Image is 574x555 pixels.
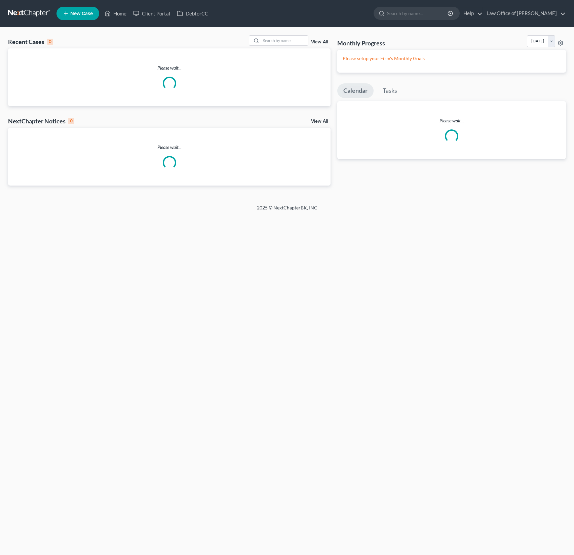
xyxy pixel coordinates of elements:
a: Client Portal [130,7,174,19]
a: Home [101,7,130,19]
h3: Monthly Progress [337,39,385,47]
a: View All [311,40,328,44]
div: 0 [47,39,53,45]
a: Tasks [377,83,403,98]
a: DebtorCC [174,7,212,19]
div: Recent Cases [8,38,53,46]
a: View All [311,119,328,124]
span: New Case [70,11,93,16]
p: Please wait... [8,65,331,71]
div: 0 [68,118,74,124]
input: Search by name... [387,7,449,19]
div: 2025 © NextChapterBK, INC [95,204,479,216]
p: Please wait... [8,144,331,151]
div: NextChapter Notices [8,117,74,125]
a: Help [460,7,483,19]
p: Please wait... [337,117,566,124]
a: Law Office of [PERSON_NAME] [483,7,566,19]
a: Calendar [337,83,374,98]
p: Please setup your Firm's Monthly Goals [343,55,561,62]
input: Search by name... [261,36,308,45]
